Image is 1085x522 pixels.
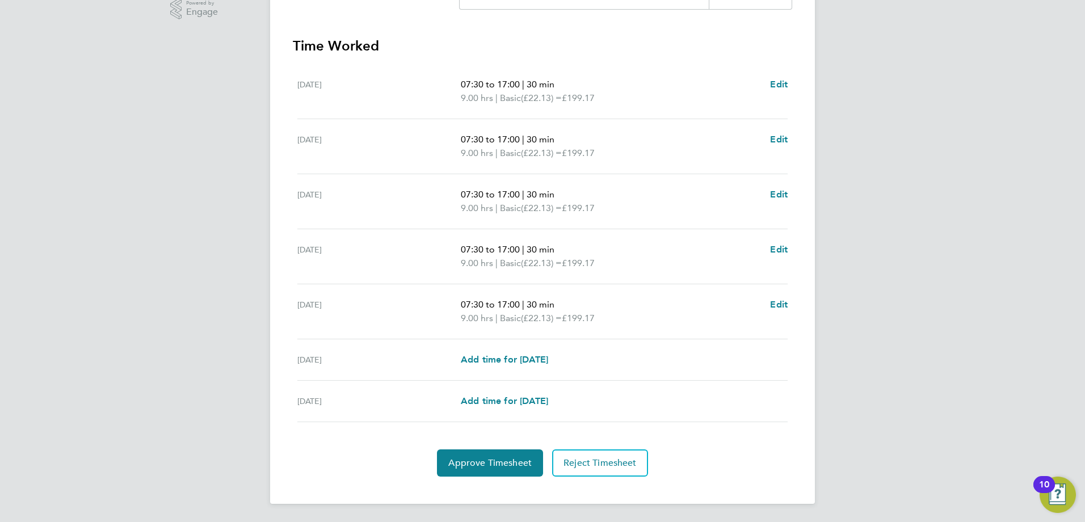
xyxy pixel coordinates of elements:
span: £199.17 [562,258,595,268]
span: 30 min [527,299,554,310]
span: (£22.13) = [521,203,562,213]
span: Reject Timesheet [563,457,637,469]
span: £199.17 [562,148,595,158]
a: Edit [770,298,788,311]
button: Approve Timesheet [437,449,543,477]
a: Edit [770,133,788,146]
span: | [522,299,524,310]
div: [DATE] [297,78,461,105]
a: Edit [770,188,788,201]
a: Edit [770,243,788,256]
span: 30 min [527,79,554,90]
div: [DATE] [297,353,461,367]
span: 9.00 hrs [461,313,493,323]
span: Basic [500,146,521,160]
span: 07:30 to 17:00 [461,244,520,255]
a: Add time for [DATE] [461,394,548,408]
span: Basic [500,91,521,105]
span: 07:30 to 17:00 [461,189,520,200]
span: Engage [186,7,218,17]
span: (£22.13) = [521,258,562,268]
div: [DATE] [297,133,461,160]
span: 9.00 hrs [461,258,493,268]
span: 9.00 hrs [461,92,493,103]
a: Edit [770,78,788,91]
span: | [495,92,498,103]
span: Edit [770,244,788,255]
button: Reject Timesheet [552,449,648,477]
span: Edit [770,299,788,310]
span: Basic [500,256,521,270]
span: | [495,258,498,268]
span: Add time for [DATE] [461,354,548,365]
div: 10 [1039,485,1049,499]
span: Edit [770,79,788,90]
span: | [495,203,498,213]
button: Open Resource Center, 10 new notifications [1040,477,1076,513]
span: Basic [500,201,521,215]
a: Add time for [DATE] [461,353,548,367]
span: £199.17 [562,313,595,323]
span: 07:30 to 17:00 [461,134,520,145]
span: 07:30 to 17:00 [461,79,520,90]
span: 9.00 hrs [461,148,493,158]
span: £199.17 [562,92,595,103]
span: Edit [770,189,788,200]
span: | [522,134,524,145]
span: | [522,189,524,200]
span: | [522,79,524,90]
span: Add time for [DATE] [461,395,548,406]
span: Edit [770,134,788,145]
span: | [522,244,524,255]
span: 9.00 hrs [461,203,493,213]
span: (£22.13) = [521,148,562,158]
div: [DATE] [297,394,461,408]
span: (£22.13) = [521,313,562,323]
span: | [495,313,498,323]
span: Approve Timesheet [448,457,532,469]
span: (£22.13) = [521,92,562,103]
span: 30 min [527,189,554,200]
span: 07:30 to 17:00 [461,299,520,310]
span: | [495,148,498,158]
span: 30 min [527,134,554,145]
span: 30 min [527,244,554,255]
span: £199.17 [562,203,595,213]
div: [DATE] [297,298,461,325]
div: [DATE] [297,243,461,270]
h3: Time Worked [293,37,792,55]
span: Basic [500,311,521,325]
div: [DATE] [297,188,461,215]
